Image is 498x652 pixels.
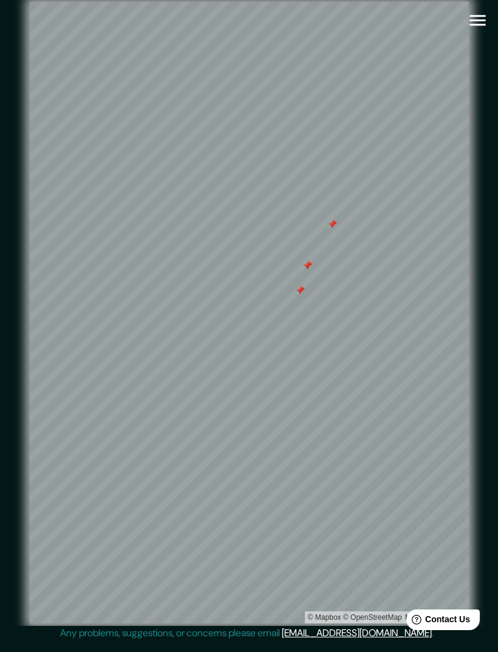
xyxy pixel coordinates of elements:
[282,626,432,639] a: [EMAIL_ADDRESS][DOMAIN_NAME]
[343,613,402,622] a: OpenStreetMap
[390,605,485,639] iframe: Help widget launcher
[60,626,434,640] p: Any problems, suggestions, or concerns please email .
[308,613,341,622] a: Mapbox
[30,2,469,623] canvas: Map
